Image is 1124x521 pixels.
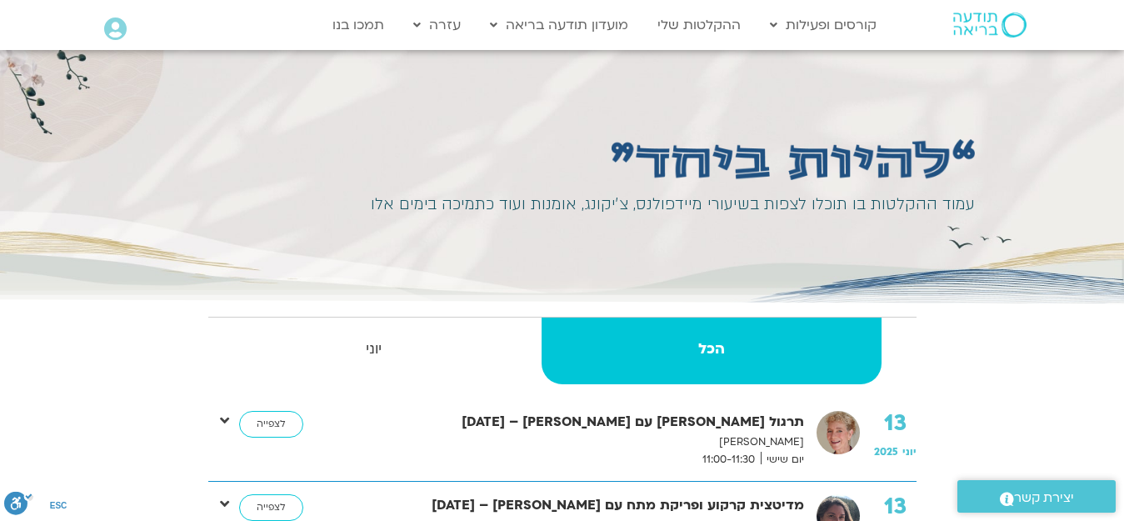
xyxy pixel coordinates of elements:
a: יצירת קשר [957,480,1116,513]
a: עזרה [405,9,469,41]
a: לצפייה [239,494,303,521]
a: הכל [542,318,882,384]
a: מועדון תודעה בריאה [482,9,637,41]
a: קורסים ופעילות [762,9,885,41]
span: 11:00-11:30 [697,451,761,468]
strong: תרגול [PERSON_NAME] עם [PERSON_NAME] – [DATE] [367,411,804,433]
span: 2025 [874,445,898,458]
a: יוני [210,318,539,384]
strong: יוני [210,337,539,362]
p: [PERSON_NAME] [367,433,804,451]
img: תודעה בריאה [953,13,1027,38]
a: ההקלטות שלי [649,9,749,41]
span: יוני [902,445,917,458]
div: עמוד ההקלטות בו תוכלו לצפות בשיעורי מיידפולנס, צ׳יקונג, אומנות ועוד כתמיכה בימים אלו​ [356,191,975,218]
strong: מדיטצית קרקוע ופריקת מתח עם [PERSON_NAME] – [DATE] [367,494,804,517]
span: יום שישי [761,451,804,468]
a: לצפייה [239,411,303,438]
strong: הכל [542,337,882,362]
a: תמכו בנו [324,9,392,41]
strong: 13 [874,411,917,436]
strong: 13 [874,494,917,519]
span: יצירת קשר [1014,487,1074,509]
